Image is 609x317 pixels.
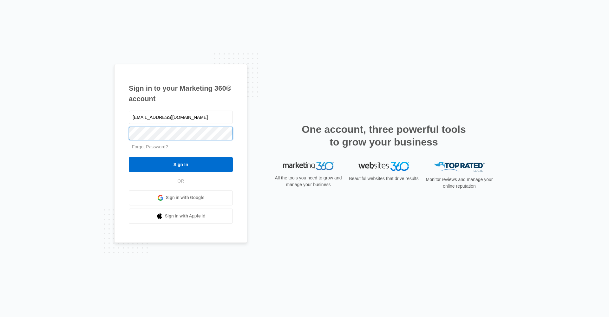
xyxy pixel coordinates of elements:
a: Forgot Password? [132,144,168,149]
h2: One account, three powerful tools to grow your business [300,123,468,148]
input: Sign In [129,157,233,172]
img: Marketing 360 [283,162,334,171]
a: Sign in with Apple Id [129,209,233,224]
img: Top Rated Local [434,162,485,172]
p: Monitor reviews and manage your online reputation [424,176,495,190]
h1: Sign in to your Marketing 360® account [129,83,233,104]
img: Websites 360 [358,162,409,171]
a: Sign in with Google [129,190,233,205]
span: Sign in with Google [166,194,205,201]
p: All the tools you need to grow and manage your business [273,175,344,188]
span: OR [173,178,189,184]
span: Sign in with Apple Id [165,213,206,219]
input: Email [129,111,233,124]
p: Beautiful websites that drive results [348,175,419,182]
